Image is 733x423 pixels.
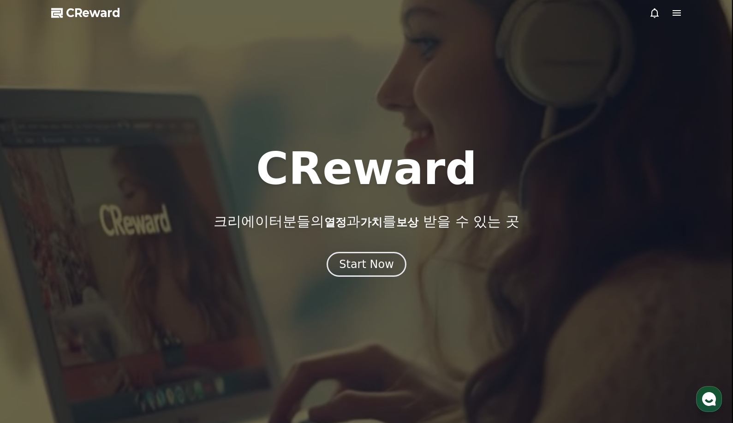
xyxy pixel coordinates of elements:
[143,306,154,314] span: 설정
[3,292,61,316] a: 홈
[66,6,120,20] span: CReward
[119,292,177,316] a: 설정
[256,147,477,191] h1: CReward
[339,257,394,272] div: Start Now
[214,213,519,230] p: 크리에이터분들의 과 를 받을 수 있는 곳
[84,307,95,314] span: 대화
[324,216,346,229] span: 열정
[29,306,35,314] span: 홈
[61,292,119,316] a: 대화
[327,252,406,277] button: Start Now
[360,216,382,229] span: 가치
[51,6,120,20] a: CReward
[327,261,406,270] a: Start Now
[396,216,418,229] span: 보상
